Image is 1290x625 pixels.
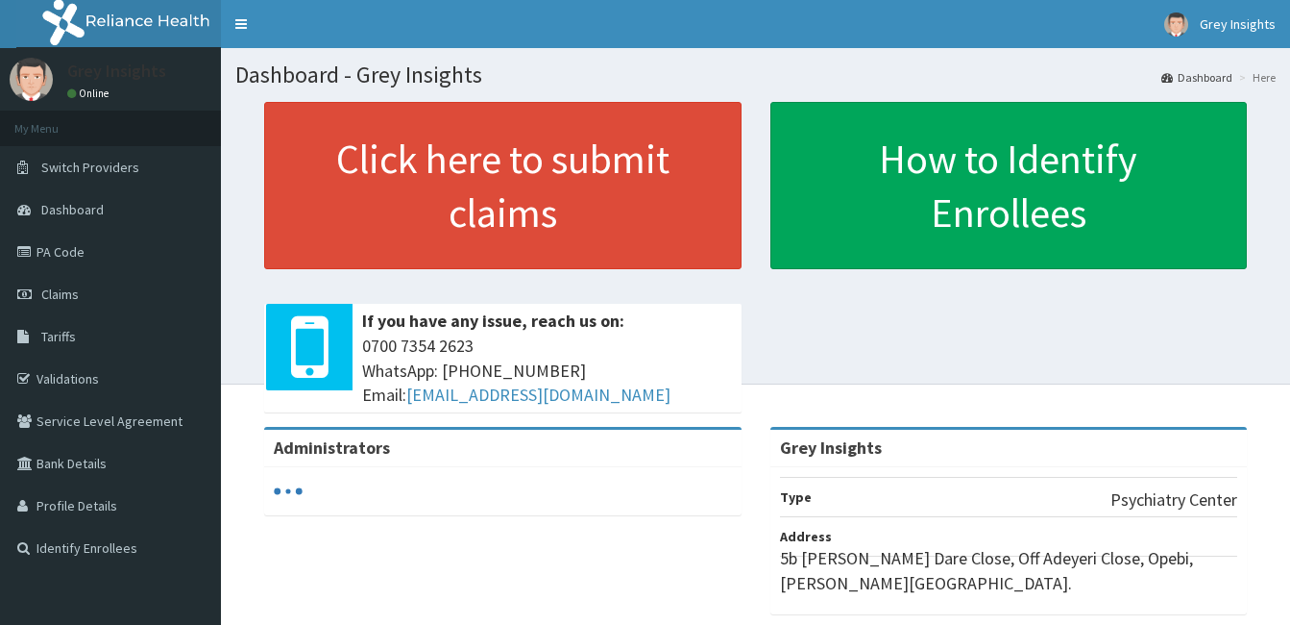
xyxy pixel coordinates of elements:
[41,328,76,345] span: Tariffs
[770,102,1248,269] a: How to Identify Enrollees
[67,62,166,80] p: Grey Insights
[1164,12,1188,37] img: User Image
[274,437,390,459] b: Administrators
[780,437,882,459] strong: Grey Insights
[780,528,832,545] b: Address
[362,310,624,332] b: If you have any issue, reach us on:
[274,477,303,506] svg: audio-loading
[41,201,104,218] span: Dashboard
[780,488,812,506] b: Type
[406,384,670,406] a: [EMAIL_ADDRESS][DOMAIN_NAME]
[10,58,53,101] img: User Image
[780,546,1238,595] p: 5b [PERSON_NAME] Dare Close, Off Adeyeri Close, Opebi, [PERSON_NAME][GEOGRAPHIC_DATA].
[264,102,742,269] a: Click here to submit claims
[362,334,732,408] span: 0700 7354 2623 WhatsApp: [PHONE_NUMBER] Email:
[1200,15,1276,33] span: Grey Insights
[41,286,79,303] span: Claims
[1234,69,1276,86] li: Here
[1110,487,1237,512] p: Psychiatry Center
[67,87,113,100] a: Online
[1161,69,1232,86] a: Dashboard
[41,159,139,176] span: Switch Providers
[235,62,1276,87] h1: Dashboard - Grey Insights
